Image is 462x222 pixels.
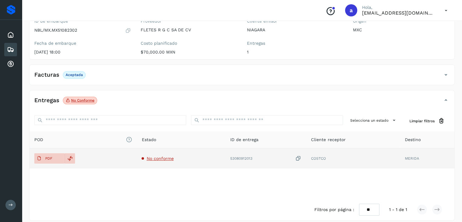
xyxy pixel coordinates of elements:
[71,98,94,102] p: No conforme
[141,50,237,55] p: $70,000.00 MXN
[45,156,52,161] p: PDF
[146,156,173,161] span: No conforme
[247,19,344,24] label: Cliente emisor
[34,41,131,46] label: Fecha de embarque
[362,10,435,16] p: angelarodriguez@fletesrgc.com
[34,71,59,78] h4: Facturas
[34,97,59,104] h4: Entregas
[66,73,83,77] p: Aceptada
[409,118,435,124] span: Limpiar filtros
[4,43,17,56] div: Embarques
[34,19,131,24] label: ID de embarque
[247,27,344,33] p: NIAGARA
[4,57,17,71] div: Cuentas por cobrar
[34,28,77,33] p: NBL/MX.MX51082302
[405,137,421,143] span: Destino
[34,153,65,164] button: PDF
[348,115,400,125] button: Selecciona un estado
[247,41,344,46] label: Entregas
[230,137,258,143] span: ID de entrega
[142,137,156,143] span: Estado
[29,70,454,85] div: FacturasAceptada
[247,50,344,55] p: 1
[4,28,17,42] div: Inicio
[141,41,237,46] label: Costo planificado
[400,148,454,168] td: MERIDA
[34,50,131,55] p: [DATE] 18:00
[141,19,237,24] label: Proveedor
[141,27,237,33] p: FLETES R G C SA DE CV
[314,206,354,213] span: Filtros por página :
[34,137,132,143] span: POD
[389,206,407,213] span: 1 - 1 de 1
[353,27,450,33] p: MXC
[311,137,345,143] span: Cliente receptor
[230,155,301,162] div: 53080912013
[65,153,75,164] div: Reemplazar POD
[405,115,450,127] button: Limpiar filtros
[353,19,450,24] label: Origen
[362,5,435,10] p: Hola,
[29,95,454,110] div: EntregasNo conforme
[306,148,400,168] td: COSTCO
